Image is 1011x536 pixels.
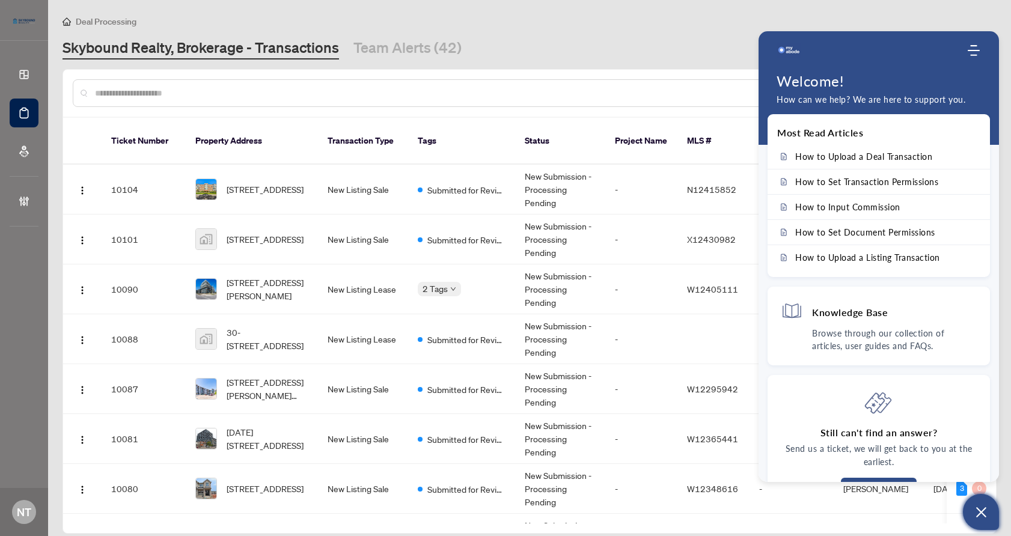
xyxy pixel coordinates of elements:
[515,264,605,314] td: New Submission - Processing Pending
[427,333,505,346] span: Submitted for Review
[834,464,924,514] td: [PERSON_NAME]
[605,314,677,364] td: -
[777,38,801,62] span: Company logo
[605,264,677,314] td: -
[605,464,677,514] td: -
[768,245,990,270] a: How to Upload a Listing Transaction
[687,433,738,444] span: W12365441
[73,230,92,249] button: Logo
[63,38,339,59] a: Skybound Realty, Brokerage - Transactions
[687,383,738,394] span: W12295942
[795,252,940,263] span: How to Upload a Listing Transaction
[781,442,977,469] p: Send us a ticket, we will get back to you at the earliest.
[963,494,999,530] button: Open asap
[427,233,505,246] span: Submitted for Review
[78,285,87,295] img: Logo
[605,165,677,215] td: -
[777,38,801,62] img: logo
[102,414,186,464] td: 10081
[750,464,834,514] td: -
[515,215,605,264] td: New Submission - Processing Pending
[196,179,216,199] img: thumbnail-img
[427,433,505,446] span: Submitted for Review
[768,144,990,169] a: How to Upload a Deal Transaction
[515,165,605,215] td: New Submission - Processing Pending
[10,15,38,27] img: logo
[515,118,605,165] th: Status
[318,264,408,314] td: New Listing Lease
[73,379,92,398] button: Logo
[227,276,308,302] span: [STREET_ADDRESS][PERSON_NAME]
[677,118,750,165] th: MLS #
[750,414,834,464] td: 000070
[78,335,87,345] img: Logo
[777,72,981,90] h1: Welcome!
[750,118,834,165] th: Trade Number
[318,314,408,364] td: New Listing Lease
[820,426,938,439] h4: Still can't find an answer?
[318,414,408,464] td: New Listing Sale
[196,428,216,449] img: thumbnail-img
[750,314,834,364] td: -
[318,118,408,165] th: Transaction Type
[515,314,605,364] td: New Submission - Processing Pending
[196,229,216,249] img: thumbnail-img
[605,215,677,264] td: -
[102,314,186,364] td: 10088
[196,478,216,499] img: thumbnail-img
[427,483,505,496] span: Submitted for Review
[605,364,677,414] td: -
[427,383,505,396] span: Submitted for Review
[795,202,900,212] span: How to Input Commission
[102,165,186,215] td: 10104
[515,364,605,414] td: New Submission - Processing Pending
[186,118,318,165] th: Property Address
[102,464,186,514] td: 10080
[768,287,990,365] div: Knowledge BaseBrowse through our collection of articles, user guides and FAQs.
[515,464,605,514] td: New Submission - Processing Pending
[795,151,932,162] span: How to Upload a Deal Transaction
[795,177,938,187] span: How to Set Transaction Permissions
[687,284,738,294] span: W12405111
[227,326,308,352] span: 30-[STREET_ADDRESS]
[750,165,834,215] td: -
[318,464,408,514] td: New Listing Sale
[78,186,87,195] img: Logo
[73,479,92,498] button: Logo
[750,364,834,414] td: -
[318,364,408,414] td: New Listing Sale
[63,17,71,26] span: home
[17,504,31,520] span: NT
[76,16,136,27] span: Deal Processing
[768,169,990,194] a: How to Set Transaction Permissions
[750,215,834,264] td: -
[777,93,981,106] p: How can we help? We are here to support you.
[750,264,834,314] td: -
[78,485,87,495] img: Logo
[933,483,960,494] span: [DATE]
[227,482,304,495] span: [STREET_ADDRESS]
[102,118,186,165] th: Ticket Number
[687,483,738,494] span: W12348616
[73,429,92,448] button: Logo
[450,286,456,292] span: down
[102,264,186,314] td: 10090
[972,481,986,496] div: 0
[353,38,462,59] a: Team Alerts (42)
[841,478,917,500] button: Submit a Ticket
[227,425,308,452] span: [DATE][STREET_ADDRESS]
[605,118,677,165] th: Project Name
[227,233,304,246] span: [STREET_ADDRESS]
[768,220,990,245] a: How to Set Document Permissions
[102,215,186,264] td: 10101
[768,195,990,219] a: How to Input Commission
[956,481,967,496] div: 3
[227,183,304,196] span: [STREET_ADDRESS]
[427,183,505,196] span: Submitted for Review
[227,376,308,402] span: [STREET_ADDRESS][PERSON_NAME][PERSON_NAME]
[423,282,448,296] span: 2 Tags
[73,329,92,349] button: Logo
[515,414,605,464] td: New Submission - Processing Pending
[78,435,87,445] img: Logo
[78,385,87,395] img: Logo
